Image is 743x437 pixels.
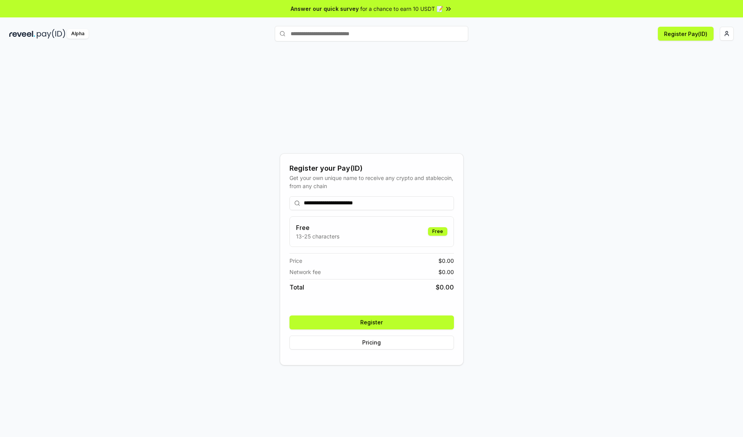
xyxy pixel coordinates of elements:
[289,257,302,265] span: Price
[291,5,359,13] span: Answer our quick survey
[289,283,304,292] span: Total
[438,257,454,265] span: $ 0.00
[67,29,89,39] div: Alpha
[360,5,443,13] span: for a chance to earn 10 USDT 📝
[436,283,454,292] span: $ 0.00
[37,29,65,39] img: pay_id
[289,315,454,329] button: Register
[289,163,454,174] div: Register your Pay(ID)
[658,27,714,41] button: Register Pay(ID)
[296,232,339,240] p: 13-25 characters
[289,174,454,190] div: Get your own unique name to receive any crypto and stablecoin, from any chain
[428,227,447,236] div: Free
[296,223,339,232] h3: Free
[438,268,454,276] span: $ 0.00
[289,268,321,276] span: Network fee
[9,29,35,39] img: reveel_dark
[289,336,454,350] button: Pricing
